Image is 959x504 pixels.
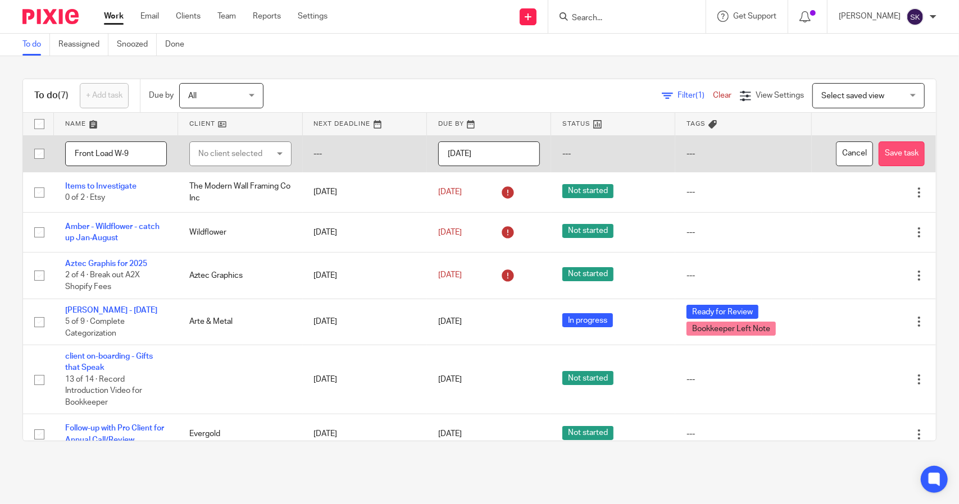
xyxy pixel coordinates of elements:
[303,345,427,414] td: [DATE]
[65,260,147,268] a: Aztec Graphis for 2025
[836,141,873,167] button: Cancel
[571,13,672,24] input: Search
[80,83,129,108] a: + Add task
[687,121,706,127] span: Tags
[298,11,328,22] a: Settings
[140,11,159,22] a: Email
[65,375,142,406] span: 13 of 14 · Record Introduction Video for Bookkeeper
[562,371,613,385] span: Not started
[756,91,804,99] span: View Settings
[906,8,924,26] img: svg%3E
[22,34,50,56] a: To do
[438,188,462,196] span: [DATE]
[58,91,69,100] span: (7)
[65,306,157,314] a: [PERSON_NAME] - [DATE]
[562,426,613,440] span: Not started
[687,374,800,385] div: ---
[438,375,462,383] span: [DATE]
[65,182,137,190] a: Items to Investigate
[253,11,281,22] a: Reports
[176,11,201,22] a: Clients
[303,253,427,299] td: [DATE]
[198,142,272,166] div: No client selected
[178,414,302,454] td: Evergold
[303,212,427,252] td: [DATE]
[303,414,427,454] td: [DATE]
[696,91,705,99] span: (1)
[675,135,811,172] td: ---
[65,424,164,443] a: Follow-up with Pro Client for Annual Call/Review
[178,299,302,345] td: Arte & Metal
[438,430,462,438] span: [DATE]
[58,34,108,56] a: Reassigned
[713,91,731,99] a: Clear
[217,11,236,22] a: Team
[178,253,302,299] td: Aztec Graphics
[438,228,462,236] span: [DATE]
[438,272,462,280] span: [DATE]
[65,141,167,167] input: Task name
[34,90,69,102] h1: To do
[65,352,153,372] a: client on-boarding - Gifts that Speak
[65,272,140,291] span: 2 of 4 · Break out A2X Shopify Fees
[733,12,776,20] span: Get Support
[149,90,174,101] p: Due by
[687,270,800,281] div: ---
[438,318,462,326] span: [DATE]
[188,92,197,100] span: All
[22,9,79,24] img: Pixie
[65,318,125,337] span: 5 of 9 · Complete Categorization
[562,184,613,198] span: Not started
[438,141,540,167] input: Use the arrow keys to pick a date
[303,299,427,345] td: [DATE]
[678,91,713,99] span: Filter
[821,92,884,100] span: Select saved view
[879,141,925,167] button: Save task
[562,224,613,238] span: Not started
[551,135,675,172] td: ---
[687,186,800,198] div: ---
[117,34,157,56] a: Snoozed
[65,223,160,242] a: Amber - Wildflower - catch up Jan-August
[562,313,613,327] span: In progress
[687,227,800,238] div: ---
[839,11,901,22] p: [PERSON_NAME]
[178,212,302,252] td: Wildflower
[104,11,124,22] a: Work
[562,267,613,281] span: Not started
[687,428,800,439] div: ---
[178,172,302,212] td: The Modern Wall Framing Co Inc
[687,322,776,336] span: Bookkeeper Left Note
[165,34,193,56] a: Done
[687,305,758,319] span: Ready for Review
[65,194,105,202] span: 0 of 2 · Etsy
[303,172,427,212] td: [DATE]
[303,135,427,172] td: ---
